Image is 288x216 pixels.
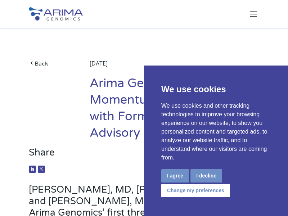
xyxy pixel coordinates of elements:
button: Change my preferences [161,184,230,197]
p: We use cookies [161,83,271,96]
a: Back [29,59,77,68]
h1: Arima Genomics Continues Momentum Toward Clinic with Formation of Clinical Advisory Board [90,75,259,147]
img: Arima-Genomics-logo [29,7,83,21]
button: I agree [161,169,189,183]
p: We use cookies and other tracking technologies to improve your browsing experience on our website... [161,102,271,162]
h3: Share [29,147,259,164]
button: I decline [190,169,222,183]
div: [DATE] [90,59,259,75]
